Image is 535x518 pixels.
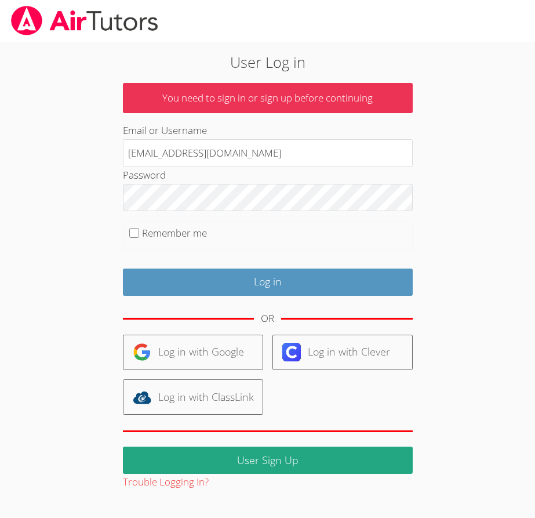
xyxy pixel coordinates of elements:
[123,168,166,182] label: Password
[75,51,460,73] h2: User Log in
[261,310,274,327] div: OR
[123,379,263,415] a: Log in with ClassLink
[123,124,207,137] label: Email or Username
[123,83,413,114] p: You need to sign in or sign up before continuing
[272,335,413,370] a: Log in with Clever
[123,474,209,491] button: Trouble Logging In?
[133,388,151,407] img: classlink-logo-d6bb404cc1216ec64c9a2012d9dc4662098be43eaf13dc465df04b49fa7ab582.svg
[133,343,151,361] img: google-logo-50288ca7cdecda66e5e0955fdab243c47b7ad437acaf1139b6f446037453330a.svg
[123,269,413,296] input: Log in
[142,226,207,240] label: Remember me
[10,6,159,35] img: airtutors_banner-c4298cdbf04f3fff15de1276eac7730deb9818008684d7c2e4769d2f7ddbe033.png
[123,447,413,474] a: User Sign Up
[123,335,263,370] a: Log in with Google
[282,343,301,361] img: clever-logo-6eab21bc6e7a338710f1a6ff85c0baf02591cd810cc4098c63d3a4b26e2feb20.svg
